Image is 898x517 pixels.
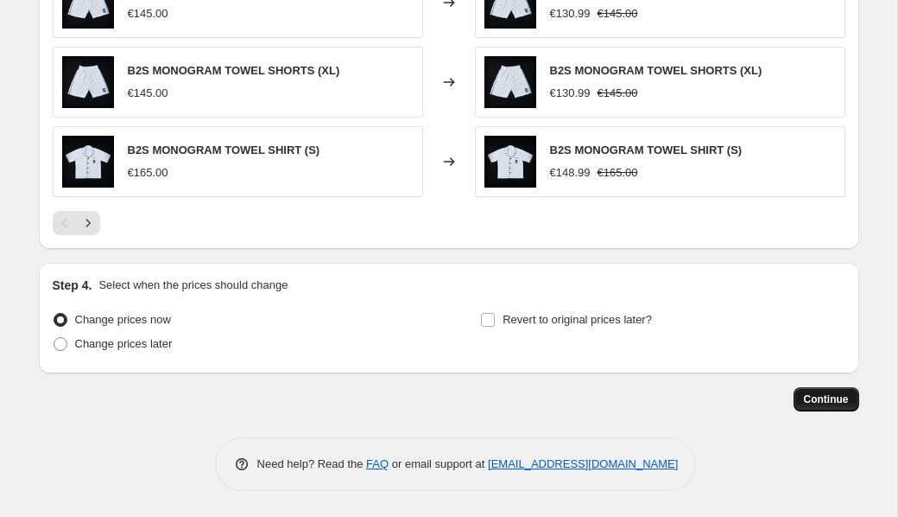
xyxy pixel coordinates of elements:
h2: Step 4. [53,277,92,294]
span: Continue [804,393,849,406]
nav: Pagination [53,211,100,235]
span: or email support at [389,457,488,470]
a: [EMAIL_ADDRESS][DOMAIN_NAME] [488,457,678,470]
div: €130.99 [550,5,591,22]
img: shirt_80x.png [62,136,114,188]
button: Continue [794,387,859,412]
img: short_80x.png [484,56,536,108]
div: €145.00 [128,5,168,22]
span: Change prices now [75,313,171,326]
span: B2S MONOGRAM TOWEL SHIRT (S) [550,144,743,156]
strike: €145.00 [598,85,638,102]
span: B2S MONOGRAM TOWEL SHORTS (XL) [128,64,340,77]
div: €148.99 [550,164,591,182]
div: €145.00 [128,85,168,102]
span: B2S MONOGRAM TOWEL SHORTS (XL) [550,64,762,77]
strike: €165.00 [598,164,638,182]
span: Revert to original prices later? [503,313,652,326]
strike: €145.00 [598,5,638,22]
p: Select when the prices should change [98,277,288,294]
span: Need help? Read the [257,457,367,470]
img: shirt_80x.png [484,136,536,188]
div: €130.99 [550,85,591,102]
button: Next [76,211,100,235]
span: Change prices later [75,337,173,350]
img: short_80x.png [62,56,114,108]
a: FAQ [366,457,389,470]
div: €165.00 [128,164,168,182]
span: B2S MONOGRAM TOWEL SHIRT (S) [128,144,320,156]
